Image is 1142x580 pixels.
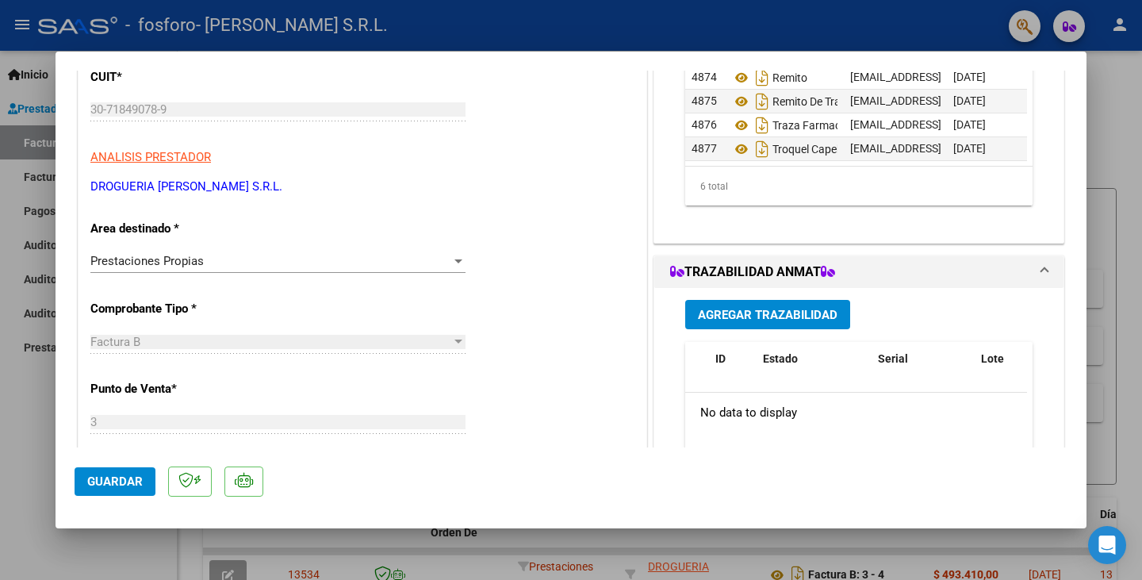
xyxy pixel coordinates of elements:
i: Descargar documento [752,65,772,90]
h1: TRAZABILIDAD ANMAT [670,263,835,282]
span: Factura B [90,335,140,349]
span: [DATE] [953,118,986,131]
span: Remito [731,71,807,84]
p: Comprobante Tipo * [90,300,254,318]
span: Lote [981,352,1004,365]
span: ANALISIS PRESTADOR [90,150,211,164]
span: Prestaciones Propias [90,254,204,268]
span: Troquel Capebina [731,143,858,156]
mat-expansion-panel-header: TRAZABILIDAD ANMAT [654,256,1063,288]
datatable-header-cell: Serial [872,342,975,394]
span: Agregar Trazabilidad [698,308,837,322]
p: Punto de Venta [90,380,254,398]
datatable-header-cell: Lote [975,342,1042,394]
i: Descargar documento [752,113,772,138]
div: No data to display [685,393,1027,432]
span: 4874 [692,71,717,83]
div: Open Intercom Messenger [1088,526,1126,564]
span: ID [715,352,726,365]
span: 4877 [692,142,717,155]
span: Estado [763,352,798,365]
p: CUIT [90,68,254,86]
span: [DATE] [953,142,986,155]
span: Traza Farmacia A Paciente [731,119,904,132]
p: Area destinado * [90,220,254,238]
button: Guardar [75,467,155,496]
span: [DATE] [953,94,986,107]
span: 4875 [692,94,717,107]
span: Remito De Traza Anmat [731,95,888,108]
div: 6 total [685,167,1033,206]
datatable-header-cell: Estado [757,342,872,394]
span: [DATE] [953,71,986,83]
span: Guardar [87,474,143,489]
span: 4876 [692,118,717,131]
button: Agregar Trazabilidad [685,300,850,329]
span: Serial [878,352,908,365]
i: Descargar documento [752,89,772,114]
datatable-header-cell: ID [709,342,757,394]
p: DROGUERIA [PERSON_NAME] S.R.L. [90,178,634,196]
i: Descargar documento [752,136,772,162]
